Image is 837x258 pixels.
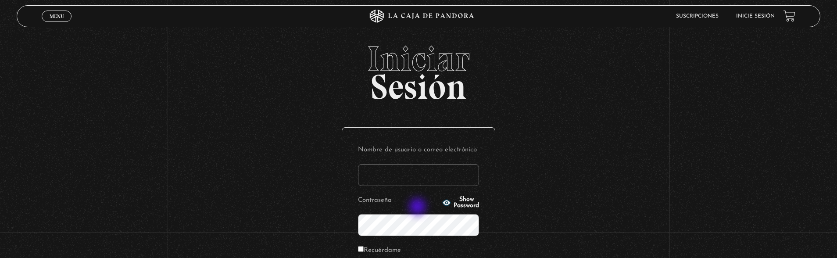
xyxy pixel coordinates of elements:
button: Show Password [442,197,479,209]
span: Show Password [454,197,479,209]
a: Inicie sesión [736,14,775,19]
label: Nombre de usuario o correo electrónico [358,143,479,157]
a: View your shopping cart [783,10,795,22]
span: Menu [50,14,64,19]
span: Cerrar [46,21,67,27]
a: Suscripciones [676,14,719,19]
h2: Sesión [17,41,820,97]
label: Contraseña [358,194,440,208]
input: Recuérdame [358,246,364,252]
span: Iniciar [17,41,820,76]
label: Recuérdame [358,244,401,258]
